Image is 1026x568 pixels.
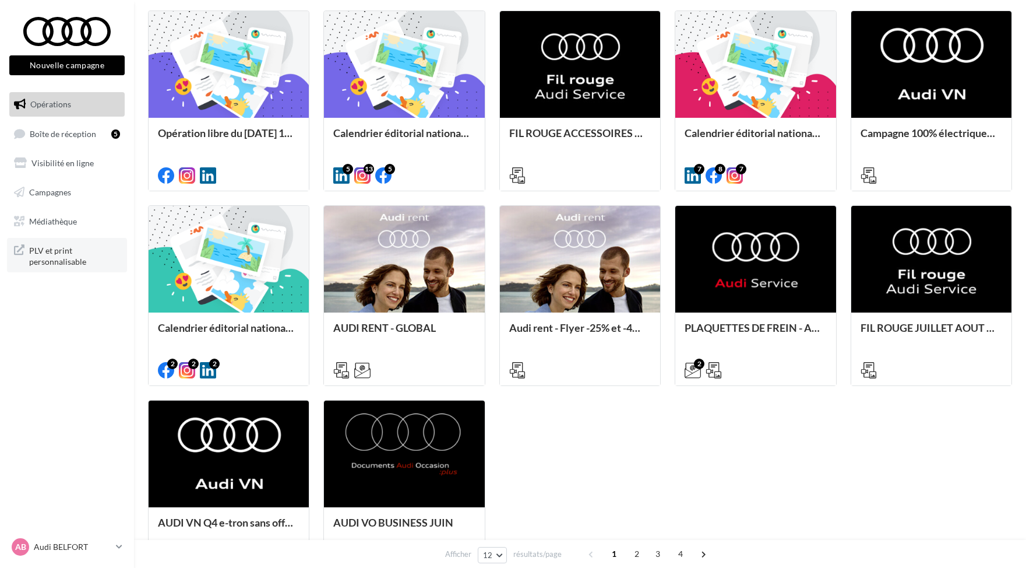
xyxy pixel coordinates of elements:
[158,517,299,540] div: AUDI VN Q4 e-tron sans offre
[736,164,746,174] div: 7
[29,216,77,226] span: Médiathèque
[158,127,299,150] div: Opération libre du [DATE] 12:06
[7,209,127,234] a: Médiathèque
[385,164,395,174] div: 5
[29,243,120,268] span: PLV et print personnalisable
[9,55,125,75] button: Nouvelle campagne
[333,127,475,150] div: Calendrier éditorial national : semaine du 25.08 au 31.08
[445,549,471,560] span: Afficher
[513,549,562,560] span: résultats/page
[509,322,651,345] div: Audi rent - Flyer -25% et -40%
[9,536,125,558] a: AB Audi BELFORT
[478,547,507,563] button: 12
[648,545,667,563] span: 3
[158,322,299,345] div: Calendrier éditorial national : semaine du 28.07 au 03.08
[694,359,704,369] div: 2
[209,359,220,369] div: 2
[364,164,374,174] div: 13
[30,99,71,109] span: Opérations
[861,127,1002,150] div: Campagne 100% électrique BEV Septembre
[15,541,26,553] span: AB
[509,127,651,150] div: FIL ROUGE ACCESSOIRES SEPTEMBRE - AUDI SERVICE
[343,164,353,174] div: 5
[685,127,826,150] div: Calendrier éditorial national : semaines du 04.08 au 25.08
[333,322,475,345] div: AUDI RENT - GLOBAL
[34,541,111,553] p: Audi BELFORT
[715,164,725,174] div: 8
[30,128,96,138] span: Boîte de réception
[685,322,826,345] div: PLAQUETTES DE FREIN - AUDI SERVICE
[7,238,127,272] a: PLV et print personnalisable
[7,121,127,146] a: Boîte de réception5
[111,129,120,139] div: 5
[167,359,178,369] div: 2
[29,187,71,197] span: Campagnes
[333,517,475,540] div: AUDI VO BUSINESS JUIN
[188,359,199,369] div: 2
[7,92,127,117] a: Opérations
[7,151,127,176] a: Visibilité en ligne
[694,164,704,174] div: 7
[671,545,690,563] span: 4
[31,158,94,168] span: Visibilité en ligne
[7,180,127,205] a: Campagnes
[627,545,646,563] span: 2
[483,551,493,560] span: 12
[861,322,1002,345] div: FIL ROUGE JUILLET AOUT - AUDI SERVICE
[605,545,623,563] span: 1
